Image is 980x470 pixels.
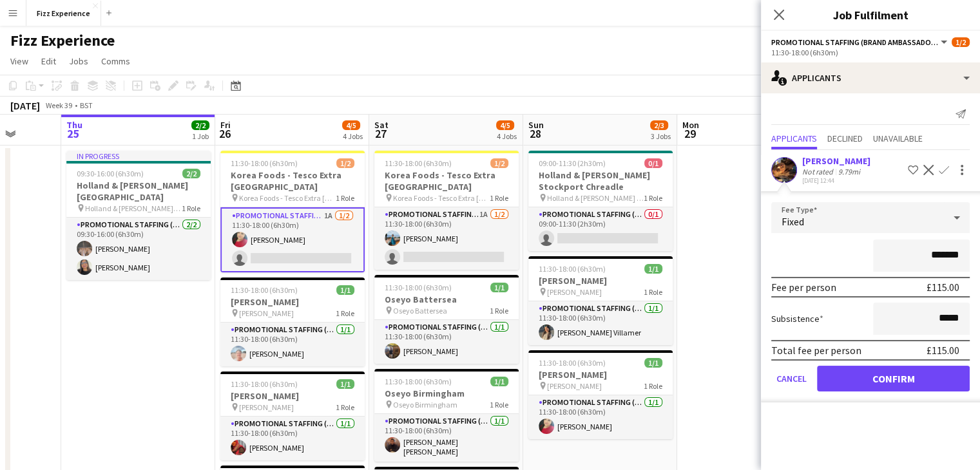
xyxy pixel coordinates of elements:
app-job-card: 11:30-18:00 (6h30m)1/1Oseyo Birmingham Oseyo Birmingham1 RolePromotional Staffing (Brand Ambassad... [374,369,519,462]
span: [PERSON_NAME] [239,308,294,318]
h3: Korea Foods - Tesco Extra [GEOGRAPHIC_DATA] [220,169,365,193]
span: 1/2 [336,158,354,168]
span: 1 Role [644,193,662,203]
app-card-role: Promotional Staffing (Brand Ambassadors)0/109:00-11:30 (2h30m) [528,207,673,251]
span: Week 39 [43,100,75,110]
span: 1/1 [490,283,508,292]
app-card-role: Promotional Staffing (Brand Ambassadors)1/111:30-18:00 (6h30m)[PERSON_NAME] Villamer [528,301,673,345]
span: Oseyo Battersea [393,306,447,315]
span: 1 Role [182,203,200,213]
app-job-card: 11:30-18:00 (6h30m)1/1[PERSON_NAME] [PERSON_NAME]1 RolePromotional Staffing (Brand Ambassadors)1/... [220,277,365,366]
div: 4 Jobs [343,131,363,141]
div: Total fee per person [771,344,861,357]
div: In progress [66,151,211,161]
div: Applicants [761,62,980,93]
h1: Fizz Experience [10,31,115,50]
button: Promotional Staffing (Brand Ambassadors) [771,37,949,47]
span: Sun [528,119,544,131]
h3: Korea Foods - Tesco Extra [GEOGRAPHIC_DATA] [374,169,519,193]
app-job-card: 11:30-18:00 (6h30m)1/1[PERSON_NAME] [PERSON_NAME]1 RolePromotional Staffing (Brand Ambassadors)1/... [220,371,365,460]
span: 11:30-18:00 (6h30m) [385,158,452,168]
app-job-card: In progress09:30-16:00 (6h30m)2/2Holland & [PERSON_NAME][GEOGRAPHIC_DATA] Holland & [PERSON_NAME]... [66,151,211,280]
app-job-card: 11:30-18:00 (6h30m)1/1[PERSON_NAME] [PERSON_NAME]1 RolePromotional Staffing (Brand Ambassadors)1/... [528,350,673,439]
span: 25 [64,126,82,141]
div: 9.79mi [836,167,863,176]
span: 1 Role [644,287,662,297]
span: Korea Foods - Tesco Extra [GEOGRAPHIC_DATA] [239,193,336,203]
a: Edit [36,53,61,70]
app-job-card: 11:30-18:00 (6h30m)1/1Oseyo Battersea Oseyo Battersea1 RolePromotional Staffing (Brand Ambassador... [374,275,519,364]
app-card-role: Promotional Staffing (Brand Ambassadors)1/111:30-18:00 (6h30m)[PERSON_NAME] [220,323,365,366]
span: 1/2 [490,158,508,168]
span: 1/1 [644,264,662,274]
span: 2/2 [182,169,200,178]
div: 11:30-18:00 (6h30m)1/2Korea Foods - Tesco Extra [GEOGRAPHIC_DATA] Korea Foods - Tesco Extra [GEOG... [220,151,365,272]
span: 1 Role [490,193,508,203]
span: 1/1 [336,379,354,389]
span: 0/1 [644,158,662,168]
span: 26 [218,126,231,141]
app-card-role: Promotional Staffing (Brand Ambassadors)1A1/211:30-18:00 (6h30m)[PERSON_NAME] [374,207,519,270]
div: 11:30-18:00 (6h30m) [771,48,970,57]
a: Comms [96,53,135,70]
span: 4/5 [342,120,360,130]
button: Confirm [817,366,970,391]
span: 09:00-11:30 (2h30m) [539,158,606,168]
app-card-role: Promotional Staffing (Brand Ambassadors)1/111:30-18:00 (6h30m)[PERSON_NAME] [220,417,365,460]
div: BST [80,100,93,110]
span: View [10,55,28,67]
span: 11:30-18:00 (6h30m) [231,379,298,389]
h3: Holland & [PERSON_NAME][GEOGRAPHIC_DATA] [66,180,211,203]
span: 11:30-18:00 (6h30m) [385,283,452,292]
h3: [PERSON_NAME] [528,275,673,287]
span: 27 [372,126,389,141]
span: 11:30-18:00 (6h30m) [539,264,606,274]
span: 1 Role [490,400,508,409]
span: 4/5 [496,120,514,130]
span: 1/2 [952,37,970,47]
span: Applicants [771,134,817,143]
span: 1 Role [336,308,354,318]
span: 11:30-18:00 (6h30m) [231,158,298,168]
h3: Oseyo Birmingham [374,388,519,399]
span: [PERSON_NAME] [239,402,294,412]
span: 2/2 [191,120,209,130]
span: Holland & [PERSON_NAME][GEOGRAPHIC_DATA] [85,203,182,213]
app-job-card: 11:30-18:00 (6h30m)1/2Korea Foods - Tesco Extra [GEOGRAPHIC_DATA] Korea Foods - Tesco Extra [GEOG... [374,151,519,270]
span: Fri [220,119,231,131]
div: 1 Job [192,131,209,141]
span: 1 Role [336,193,354,203]
app-job-card: 11:30-18:00 (6h30m)1/1[PERSON_NAME] [PERSON_NAME]1 RolePromotional Staffing (Brand Ambassadors)1/... [528,256,673,345]
div: [DATE] 12:44 [802,176,870,185]
h3: Oseyo Battersea [374,294,519,305]
div: £115.00 [927,344,959,357]
h3: [PERSON_NAME] [220,390,365,402]
span: 1/1 [336,285,354,295]
app-card-role: Promotional Staffing (Brand Ambassadors)1/111:30-18:00 (6h30m)[PERSON_NAME] [PERSON_NAME] [374,414,519,462]
div: £115.00 [927,281,959,294]
span: [PERSON_NAME] [547,287,602,297]
app-card-role: Promotional Staffing (Brand Ambassadors)1/111:30-18:00 (6h30m)[PERSON_NAME] [374,320,519,364]
span: 11:30-18:00 (6h30m) [231,285,298,295]
a: View [5,53,34,70]
span: Fixed [782,215,804,228]
h3: [PERSON_NAME] [220,296,365,308]
app-card-role: Promotional Staffing (Brand Ambassadors)2/209:30-16:00 (6h30m)[PERSON_NAME][PERSON_NAME] [66,218,211,280]
span: 2/3 [650,120,668,130]
span: 1 Role [490,306,508,315]
app-job-card: 09:00-11:30 (2h30m)0/1Holland & [PERSON_NAME] Stockport Chreadle Holland & [PERSON_NAME] Stockpor... [528,151,673,251]
span: Comms [101,55,130,67]
span: 1/1 [644,358,662,368]
button: Cancel [771,366,812,391]
div: Not rated [802,167,836,176]
span: Korea Foods - Tesco Extra [GEOGRAPHIC_DATA] [393,193,490,203]
span: 28 [526,126,544,141]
